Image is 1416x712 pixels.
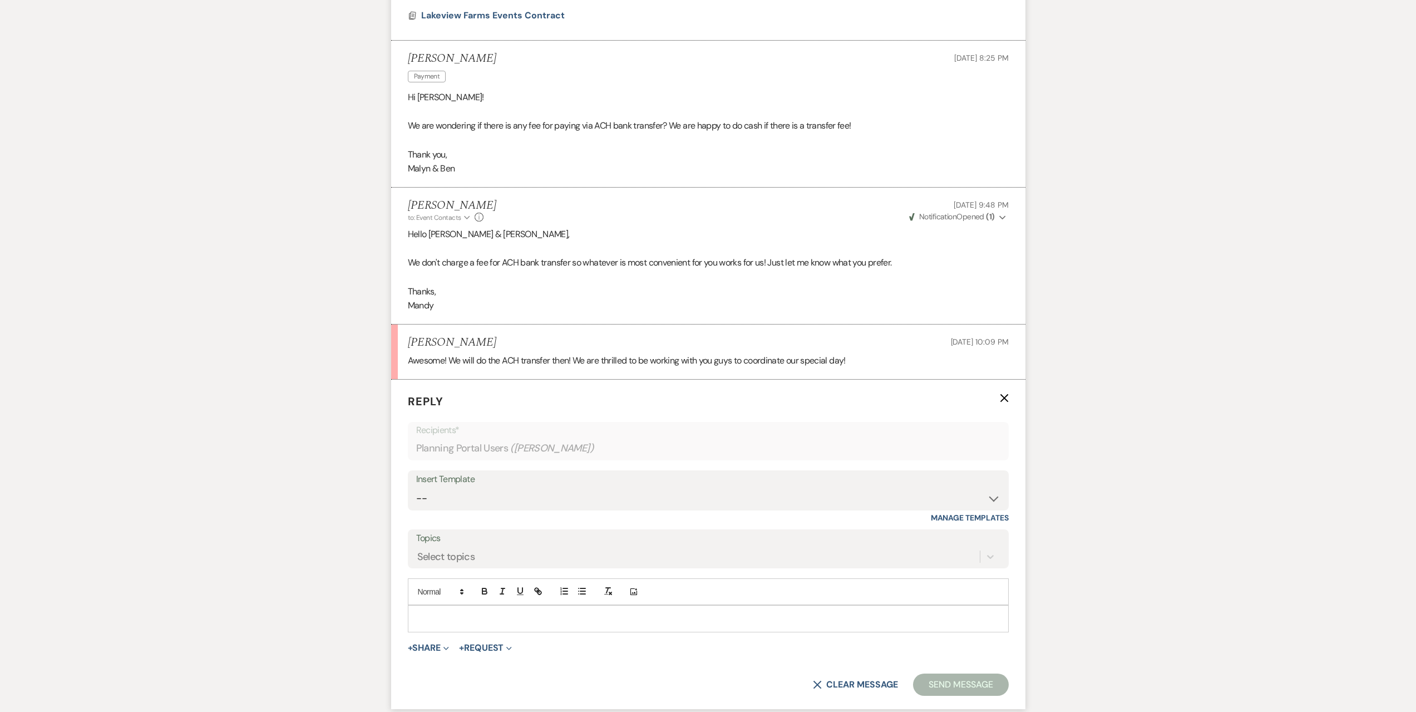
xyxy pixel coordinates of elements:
div: Select topics [417,549,475,564]
div: Planning Portal Users [416,438,1000,459]
p: We don't charge a fee for ACH bank transfer so whatever is most convenient for you works for us! ... [408,256,1009,270]
strong: ( 1 ) [986,212,994,222]
button: Send Message [913,674,1008,696]
span: + [459,644,464,652]
h5: [PERSON_NAME] [408,52,496,66]
button: NotificationOpened (1) [907,211,1009,223]
p: Hello [PERSON_NAME] & [PERSON_NAME], [408,227,1009,242]
button: Lakeview Farms Events Contract [421,9,568,22]
button: Share [408,644,450,652]
h5: [PERSON_NAME] [408,336,496,350]
p: Thank you, [408,148,1009,162]
a: Manage Templates [931,513,1009,523]
h5: [PERSON_NAME] [408,199,496,213]
span: ( [PERSON_NAME] ) [510,441,594,456]
label: Topics [416,531,1000,547]
span: Payment [408,71,446,82]
span: Reply [408,394,443,409]
button: to: Event Contacts [408,213,472,223]
span: [DATE] 10:09 PM [951,337,1009,347]
span: [DATE] 9:48 PM [954,200,1008,210]
span: Lakeview Farms Events Contract [421,9,565,21]
p: Malyn & Ben [408,161,1009,176]
button: Request [459,644,512,652]
span: + [408,644,413,652]
p: We are wondering if there is any fee for paying via ACH bank transfer? We are happy to do cash if... [408,119,1009,133]
p: Hi [PERSON_NAME]! [408,90,1009,105]
p: Awesome! We will do the ACH transfer then! We are thrilled to be working with you guys to coordin... [408,353,1009,368]
span: Notification [919,212,956,222]
p: Mandy [408,298,1009,313]
button: Clear message [813,680,897,689]
p: Recipients* [416,423,1000,438]
span: to: Event Contacts [408,213,461,222]
div: Insert Template [416,472,1000,488]
p: Thanks, [408,284,1009,299]
span: Opened [909,212,995,222]
span: [DATE] 8:25 PM [954,53,1008,63]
